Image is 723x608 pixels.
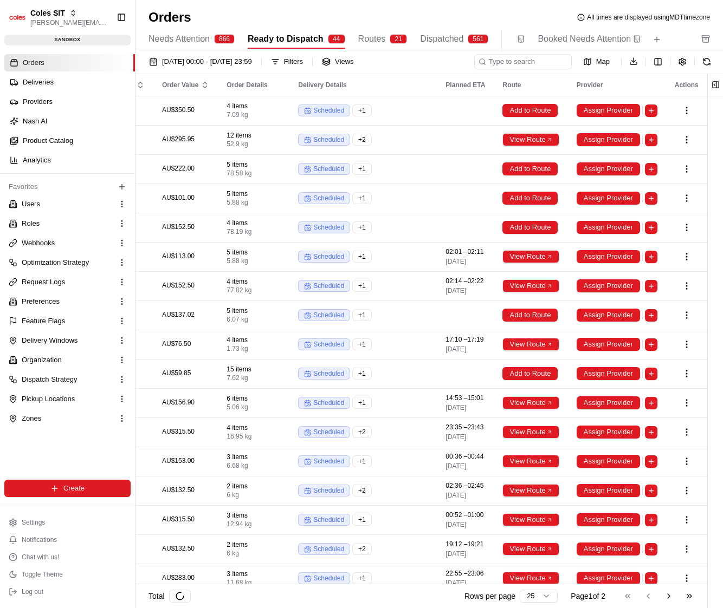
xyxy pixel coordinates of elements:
span: 5 items [227,189,281,198]
span: 19:12 – 19:21 [446,540,483,548]
button: Assign Provider [577,279,640,292]
span: API Documentation [102,157,174,168]
button: Preferences [4,293,131,310]
span: scheduled [313,369,344,378]
span: AU$350.50 [162,106,195,114]
button: Assign Provider [577,192,640,205]
input: Clear [28,70,179,81]
span: Notifications [22,535,57,544]
a: Powered byPylon [76,183,131,192]
div: Actions [675,81,699,89]
span: Create [63,483,85,493]
span: 7.62 kg [227,374,281,382]
div: Filters [284,57,303,67]
button: Assign Provider [577,309,640,322]
span: 4 items [227,423,281,432]
div: + 1 [352,397,372,409]
span: Nash AI [23,116,48,126]
button: Coles SITColes SIT[PERSON_NAME][EMAIL_ADDRESS][DOMAIN_NAME] [4,4,112,30]
span: Users [22,199,40,209]
a: Analytics [4,152,135,169]
span: Feature Flags [22,316,65,326]
span: scheduled [313,340,344,349]
span: scheduled [313,428,344,436]
button: Webhooks [4,234,131,252]
button: Users [4,195,131,213]
span: Zones [22,414,41,423]
span: Orders [23,58,44,68]
span: AU$132.50 [162,544,195,553]
span: AU$59.85 [162,369,191,377]
button: Settings [4,515,131,530]
a: Product Catalog [4,132,135,149]
button: Delivery Windows [4,332,131,349]
span: scheduled [313,515,344,524]
button: Create [4,480,131,497]
span: 5.88 kg [227,198,281,207]
span: 4 items [227,102,281,110]
div: We're available if you need us! [37,114,137,123]
span: 00:36 – 00:44 [446,452,483,461]
button: Organization [4,351,131,369]
button: Add to Route [502,104,558,117]
div: Order Details [227,81,281,89]
span: Roles [22,219,40,228]
button: Toggle Theme [4,567,131,582]
span: 3 items [227,570,281,578]
button: Add to Route [502,367,558,380]
div: + 1 [352,338,372,350]
div: Delivery Details [298,81,428,89]
span: AU$315.50 [162,427,195,436]
span: AU$315.50 [162,515,195,524]
button: Start new chat [184,107,197,120]
a: Feature Flags [9,316,113,326]
div: + 2 [352,134,372,146]
span: 5 items [227,306,281,315]
span: [DATE] [446,491,466,500]
button: Assign Provider [577,133,640,146]
span: scheduled [313,165,344,173]
span: Pylon [108,184,131,192]
button: View Route [502,542,559,555]
span: Dispatch Strategy [22,375,78,384]
button: Add to Route [502,309,558,322]
span: scheduled [313,252,344,261]
button: View Route [502,426,559,439]
div: + 1 [352,221,372,233]
button: Coles SIT [30,8,65,18]
div: 21 [390,34,407,44]
span: scheduled [313,135,344,144]
span: Toggle Theme [22,570,63,579]
span: 4 items [227,336,281,344]
span: AU$156.90 [162,398,195,407]
a: 💻API Documentation [87,153,178,172]
a: Dispatch Strategy [9,375,113,384]
div: 44 [328,34,345,44]
span: 78.58 kg [227,169,281,178]
span: 4 items [227,277,281,286]
button: [DATE] 00:00 - [DATE] 23:59 [144,54,257,69]
button: Assign Provider [577,338,640,351]
span: Settings [22,518,45,527]
div: Page 1 of 2 [571,591,605,602]
span: 5.88 kg [227,257,281,265]
span: Organization [22,355,62,365]
button: Add to Route [502,192,558,205]
button: Add to Route [502,221,558,234]
span: 02:01 – 02:11 [446,247,483,256]
span: [DATE] [446,462,466,470]
div: + 1 [352,251,372,263]
span: 02:14 – 02:22 [446,277,483,285]
div: + 1 [352,368,372,380]
span: Knowledge Base [22,157,83,168]
span: Analytics [23,155,51,165]
button: Assign Provider [577,513,640,526]
div: 📗 [11,158,20,167]
div: + 1 [352,455,372,467]
span: 5.06 kg [227,403,281,411]
span: 77.82 kg [227,286,281,295]
a: Nash AI [4,113,135,130]
button: Assign Provider [577,542,640,555]
span: 12 items [227,131,281,140]
input: Type to search [474,54,572,69]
